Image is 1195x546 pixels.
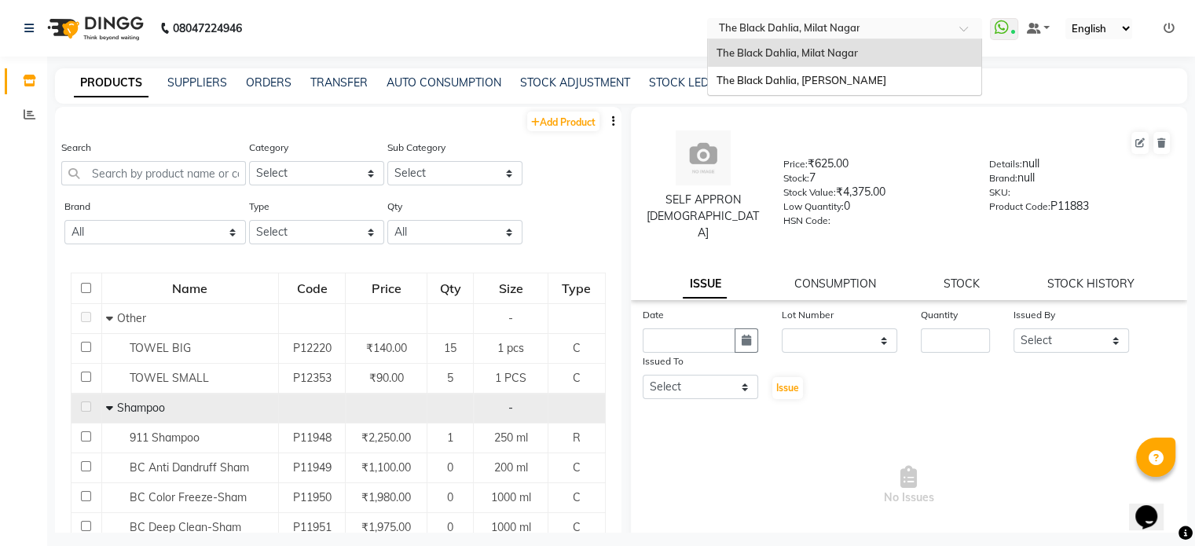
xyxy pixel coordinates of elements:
span: ₹90.00 [369,371,404,385]
div: null [989,156,1171,178]
label: SKU: [989,185,1010,200]
a: TRANSFER [310,75,368,90]
span: 1 PCS [495,371,526,385]
span: The Black Dahlia, [PERSON_NAME] [716,74,885,86]
label: Qty [387,200,402,214]
span: ₹1,980.00 [361,490,411,504]
span: 250 ml [494,431,528,445]
span: 1000 ml [491,520,531,534]
label: Price: [783,157,808,171]
span: 1000 ml [491,490,531,504]
span: The Black Dahlia, Milat Nagar [716,46,857,59]
span: 5 [447,371,453,385]
label: Type [249,200,269,214]
span: 200 ml [494,460,528,475]
input: Search by product name or code [61,161,246,185]
a: STOCK ADJUSTMENT [520,75,630,90]
span: C [573,341,581,355]
span: C [573,490,581,504]
span: ₹140.00 [366,341,407,355]
a: STOCK LEDGER [649,75,731,90]
span: Collapse Row [106,311,117,325]
div: ₹4,375.00 [783,184,966,206]
label: Brand [64,200,90,214]
span: R [573,431,581,445]
span: 911 Shampoo [130,431,200,445]
span: P11950 [293,490,332,504]
a: PRODUCTS [74,69,148,97]
span: ₹2,250.00 [361,431,411,445]
img: avatar [676,130,731,185]
label: Low Quantity: [783,200,844,214]
label: Stock Value: [783,185,836,200]
div: P11883 [989,198,1171,220]
label: Search [61,141,91,155]
span: 1 pcs [497,341,524,355]
span: C [573,520,581,534]
span: BC Anti Dandruff Sham [130,460,249,475]
label: Details: [989,157,1022,171]
div: Type [549,274,604,302]
label: HSN Code: [783,214,830,228]
iframe: chat widget [1129,483,1179,530]
span: TOWEL SMALL [130,371,209,385]
span: ₹1,975.00 [361,520,411,534]
a: Add Product [527,112,599,131]
span: 0 [447,520,453,534]
a: SUPPLIERS [167,75,227,90]
div: Name [103,274,277,302]
div: ₹625.00 [783,156,966,178]
a: CONSUMPTION [794,277,876,291]
span: Issue [776,382,799,394]
span: Other [117,311,146,325]
img: logo [40,6,148,50]
label: Quantity [921,308,958,322]
div: null [989,170,1171,192]
label: Date [643,308,664,322]
span: Collapse Row [106,401,117,415]
label: Issued To [643,354,684,368]
span: BC Color Freeze-Sham [130,490,247,504]
span: P12353 [293,371,332,385]
div: Size [475,274,547,302]
label: Product Code: [989,200,1050,214]
label: Stock: [783,171,809,185]
label: Lot Number [782,308,834,322]
span: 0 [447,490,453,504]
span: P11949 [293,460,332,475]
span: - [508,401,513,415]
ng-dropdown-panel: Options list [707,38,982,96]
span: P11951 [293,520,332,534]
a: STOCK HISTORY [1047,277,1135,291]
button: Issue [772,377,803,399]
span: TOWEL BIG [130,341,191,355]
label: Category [249,141,288,155]
span: Shampoo [117,401,165,415]
span: 0 [447,460,453,475]
span: P11948 [293,431,332,445]
span: C [573,460,581,475]
span: ₹1,100.00 [361,460,411,475]
a: STOCK [944,277,980,291]
div: 0 [783,198,966,220]
span: 1 [447,431,453,445]
b: 08047224946 [173,6,242,50]
a: ORDERS [246,75,291,90]
label: Sub Category [387,141,445,155]
div: 7 [783,170,966,192]
div: Price [346,274,426,302]
a: ISSUE [683,270,727,299]
div: SELF APPRON [DEMOGRAPHIC_DATA] [647,192,761,241]
label: Issued By [1014,308,1055,322]
span: - [508,311,513,325]
span: P12220 [293,341,332,355]
span: 15 [444,341,456,355]
span: C [573,371,581,385]
div: Qty [428,274,473,302]
a: AUTO CONSUMPTION [387,75,501,90]
span: BC Deep Clean-Sham [130,520,241,534]
div: Code [280,274,344,302]
label: Brand: [989,171,1017,185]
